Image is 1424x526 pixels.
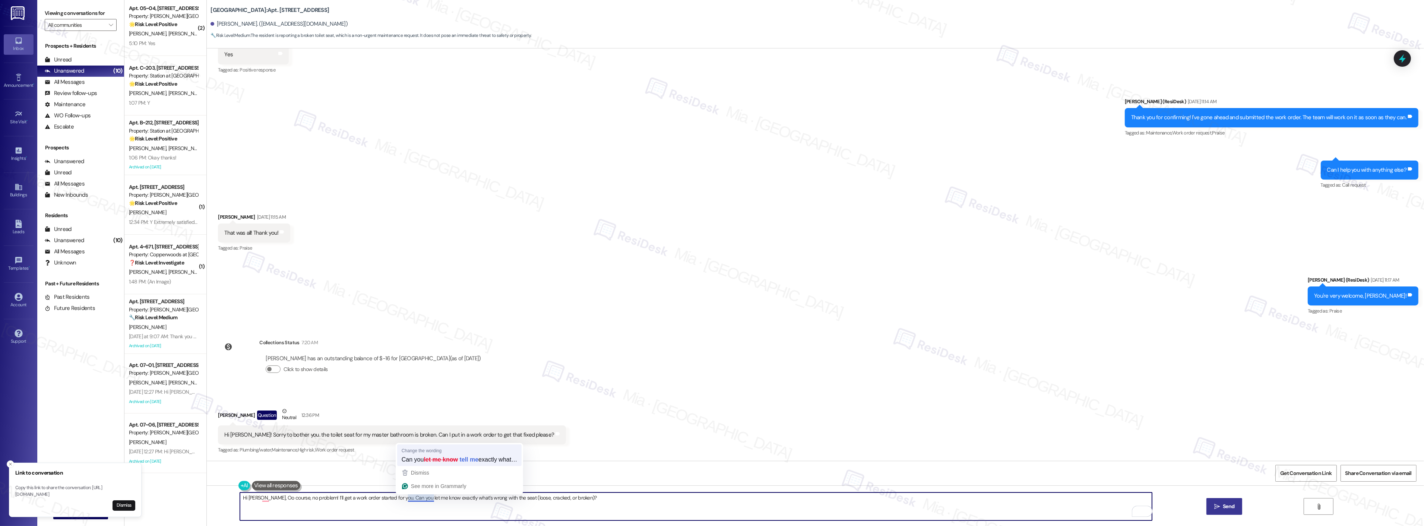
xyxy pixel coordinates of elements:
div: Past Residents [45,293,90,301]
span: Praise [1212,130,1225,136]
span: [PERSON_NAME] [129,379,168,386]
span: [PERSON_NAME] [168,90,206,96]
strong: 🌟 Risk Level: Positive [129,21,177,28]
div: Property: [PERSON_NAME][GEOGRAPHIC_DATA] Townhomes [129,429,198,437]
div: Tagged as: [1321,180,1419,190]
span: Get Conversation Link [1280,469,1332,477]
span: [PERSON_NAME] [129,30,168,37]
div: Question [257,411,277,420]
div: Apt. 07~06, [STREET_ADDRESS][PERSON_NAME] [129,421,198,429]
div: 12:36 PM [300,411,319,419]
span: Work order request , [1172,130,1212,136]
i:  [1214,504,1220,510]
div: Unanswered [45,158,84,165]
span: Praise [1329,308,1342,314]
div: Property: [PERSON_NAME][GEOGRAPHIC_DATA] Townhomes [129,12,198,20]
div: Unread [45,225,72,233]
img: ResiDesk Logo [11,6,26,20]
span: Maintenance , [1146,130,1172,136]
div: Apt. 4~671, [STREET_ADDRESS] [129,243,198,251]
div: [PERSON_NAME] [218,407,566,425]
div: (10) [111,235,124,246]
div: [PERSON_NAME] has an outstanding balance of $-16 for [GEOGRAPHIC_DATA] (as of [DATE]) [266,355,481,362]
strong: 🌟 Risk Level: Positive [129,135,177,142]
button: Share Conversation via email [1341,465,1417,482]
span: [PERSON_NAME] [129,145,168,152]
div: 1:07 PM: Y [129,99,150,106]
a: Account [4,291,34,311]
span: [PERSON_NAME] [129,269,168,275]
div: You're very welcome, [PERSON_NAME]! [1314,292,1406,300]
button: Dismiss [113,500,135,511]
div: Past + Future Residents [37,280,124,288]
div: [PERSON_NAME] [218,213,290,224]
textarea: To enrich screen reader interactions, please activate Accessibility in Grammarly extension settings [240,492,1152,520]
span: Positive response [240,67,275,73]
div: WO Follow-ups [45,112,91,120]
div: Escalate [45,123,74,131]
label: Click to show details [284,365,327,373]
h3: Link to conversation [15,469,135,477]
div: Residents [37,212,124,219]
span: Plumbing/water , [240,447,272,453]
div: [DATE] 12:27 PM: Hi [PERSON_NAME] and [PERSON_NAME], how are you? This is a friendly reminder tha... [129,389,486,395]
a: Buildings [4,181,34,201]
label: Viewing conversations for [45,7,117,19]
span: • [27,118,28,123]
span: Share Conversation via email [1345,469,1412,477]
div: (10) [111,65,124,77]
div: Archived on [DATE] [128,397,199,406]
span: : The resident is reporting a broken toilet seat, which is a non-urgent maintenance request. It d... [211,32,531,39]
div: 12:34 PM: Y Extremely satisfied! Thank you for everything! [129,219,251,225]
div: Prospects + Residents [37,42,124,50]
div: Tagged as: [218,243,290,253]
span: • [26,155,27,160]
div: Tagged as: [218,444,566,455]
div: Thank you for confirming! I've gone ahead and submitted the work order. The team will work on it ... [1131,114,1406,121]
div: Unread [45,169,72,177]
div: Tagged as: [1308,305,1418,316]
div: Maintenance [45,101,86,108]
i:  [109,22,113,28]
span: [PERSON_NAME] [129,90,168,96]
div: Archived on [DATE] [128,162,199,172]
div: [DATE] 11:14 AM [1186,98,1216,105]
span: [PERSON_NAME] [168,30,206,37]
button: Send [1206,498,1243,515]
div: Archived on [DATE] [128,457,199,466]
a: Templates • [4,254,34,274]
div: [PERSON_NAME] (ResiDesk) [1125,98,1418,108]
input: All communities [48,19,105,31]
div: [DATE] at 9:07 AM: Thank you for your message. Our offices are currently closed, but we will cont... [129,333,586,340]
p: Copy this link to share the conversation: [URL][DOMAIN_NAME] [15,485,135,498]
div: Review follow-ups [45,89,97,97]
a: Insights • [4,144,34,164]
div: Property: [PERSON_NAME][GEOGRAPHIC_DATA] Townhomes [129,369,198,377]
span: High risk , [298,447,315,453]
div: Apt. 07~01, [STREET_ADDRESS][PERSON_NAME] [129,361,198,369]
strong: ❓ Risk Level: Investigate [129,259,184,266]
span: [PERSON_NAME] [168,379,206,386]
i:  [1316,504,1322,510]
div: Apt. [STREET_ADDRESS] [129,298,198,305]
span: [PERSON_NAME] [168,145,206,152]
div: Property: Copperwoods at [GEOGRAPHIC_DATA] [129,251,198,259]
div: Property: [PERSON_NAME][GEOGRAPHIC_DATA] [129,306,198,314]
div: Property: Station at [GEOGRAPHIC_DATA][PERSON_NAME] [129,72,198,80]
div: Can I help you with anything else? [1327,166,1407,174]
div: Property: [PERSON_NAME][GEOGRAPHIC_DATA] [129,191,198,199]
div: Tagged as: [1125,127,1418,138]
span: [PERSON_NAME] [129,209,166,216]
span: Work order request [315,447,354,453]
div: [DATE] 11:17 AM [1369,276,1399,284]
div: All Messages [45,78,85,86]
div: 1:48 PM: (An Image) [129,278,171,285]
div: Apt. B~212, [STREET_ADDRESS] [129,119,198,127]
strong: 🔧 Risk Level: Medium [211,32,250,38]
span: [PERSON_NAME] [129,439,166,446]
span: [PERSON_NAME] [129,324,166,330]
div: Neutral [281,407,298,423]
div: Apt. C~203, [STREET_ADDRESS] [129,64,198,72]
div: 7:20 AM [300,339,318,346]
div: Unread [45,56,72,64]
